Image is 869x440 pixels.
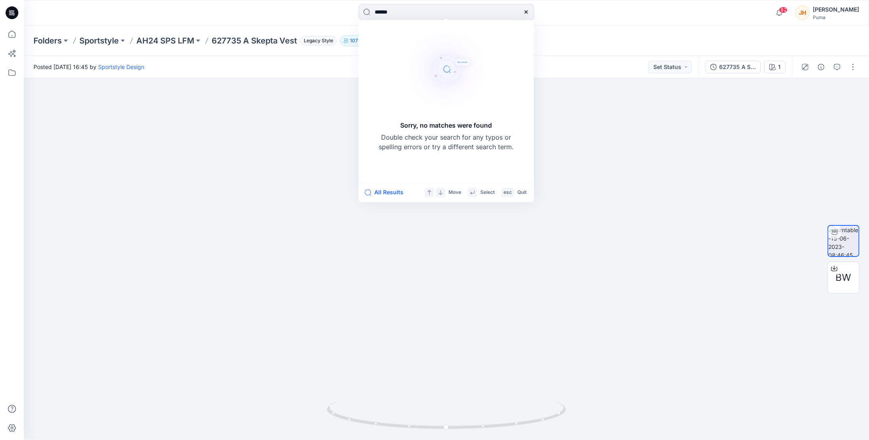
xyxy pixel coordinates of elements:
div: Puma [813,14,859,20]
a: Sportstyle [79,35,119,46]
button: Details [815,61,828,73]
div: [PERSON_NAME] [813,5,859,14]
div: 1 [778,63,781,71]
img: Sorry, no matches were found [398,22,494,117]
img: turntable-15-06-2023-08:46:45 [828,226,859,256]
a: Sportstyle Design [98,63,144,70]
a: AH24 SPS LFM [136,35,194,46]
button: Legacy Style [297,35,337,46]
button: 627735 A Skepta Vest [705,61,761,73]
button: 1 [764,61,786,73]
span: 82 [779,7,788,13]
span: Posted [DATE] 16:45 by [33,63,144,71]
p: 107 [350,36,358,45]
div: JH [795,6,810,20]
button: All Results [365,188,409,197]
p: Double check your search for any typos or spelling errors or try a different search term. [378,132,514,152]
p: esc [503,188,512,197]
p: Quit [517,188,527,197]
span: BW [836,270,851,285]
span: Legacy Style [300,36,337,45]
a: Folders [33,35,62,46]
h5: Sorry, no matches were found [400,120,492,130]
p: 627735 A Skepta Vest [212,35,297,46]
p: Select [480,188,495,197]
p: Move [448,188,461,197]
button: 107 [340,35,368,46]
div: 627735 A Skepta Vest [719,63,756,71]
